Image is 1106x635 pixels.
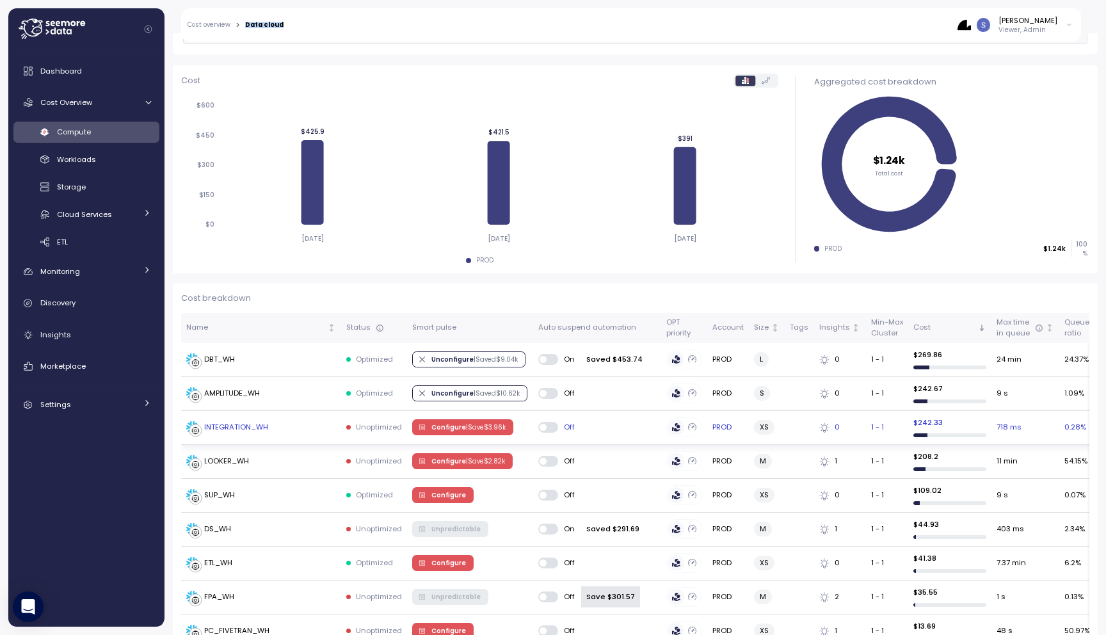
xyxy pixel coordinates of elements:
[13,177,159,198] a: Storage
[674,234,696,243] tspan: [DATE]
[431,556,466,570] span: Configure
[474,355,518,364] p: | Saved $ 9.04k
[707,411,749,445] td: PROD
[760,556,769,570] span: XS
[819,322,850,334] div: Insights
[908,313,991,343] th: CostSorted descending
[488,129,509,137] tspan: $421.5
[913,621,986,631] p: $ 13.69
[913,485,986,495] p: $ 109.02
[186,322,325,334] div: Name
[57,209,112,220] span: Cloud Services
[356,456,402,466] p: Unoptimized
[913,322,975,334] div: Cost
[1064,456,1087,467] span: 54.15 %
[866,411,908,445] td: 1 - 1
[204,490,235,501] div: SUP_WH
[977,18,990,31] img: ACg8ocLCy7HMj59gwelRyEldAl2GQfy23E10ipDNf0SDYCnD3y85RA=s96-c
[300,127,324,136] tspan: $425.9
[866,513,908,547] td: 1 - 1
[412,322,527,334] div: Smart pulse
[40,298,76,308] span: Discovery
[913,553,986,563] p: $ 41.38
[866,343,908,377] td: 1 - 1
[760,454,766,468] span: M
[466,457,505,466] p: | Save $ 2.82k
[760,421,769,434] span: XS
[356,490,393,500] p: Optimized
[760,353,763,366] span: L
[204,422,268,433] div: INTEGRATION_WH
[412,453,513,469] button: Configure |Save$2.82k
[204,354,235,366] div: DBT_WH
[181,313,341,343] th: NameNot sorted
[181,74,200,87] p: Cost
[958,18,971,31] img: 68b85438e78823e8cb7db339.PNG
[707,343,749,377] td: PROD
[558,524,575,534] span: On
[997,490,1008,501] span: 9 s
[13,392,159,418] a: Settings
[196,131,214,140] tspan: $450
[13,231,159,252] a: ETL
[749,313,785,343] th: SizeNot sorted
[431,590,481,604] span: Unpredictable
[476,256,493,265] div: PROD
[707,377,749,411] td: PROD
[814,76,1087,88] div: Aggregated cost breakdown
[13,122,159,143] a: Compute
[412,385,527,401] button: Unconfigure |Saved$10.62k
[707,513,749,547] td: PROD
[431,386,520,400] span: Unconfigure
[913,350,986,360] p: $ 269.86
[819,490,861,501] div: 0
[851,323,860,332] div: Not sorted
[1064,490,1086,501] span: 0.07 %
[412,521,488,536] button: Unpredictable
[431,352,518,366] span: Unconfigure
[13,90,159,115] a: Cost Overview
[866,547,908,581] td: 1 - 1
[558,456,575,466] span: Off
[998,26,1057,35] p: Viewer, Admin
[356,558,393,568] p: Optimized
[707,581,749,615] td: PROD
[760,590,766,604] span: M
[997,317,1043,339] div: Max time in queue
[997,422,1022,433] span: 718 ms
[707,547,749,581] td: PROD
[824,245,842,253] div: PROD
[356,524,402,534] p: Unoptimized
[466,423,506,432] p: | Save $ 3.96k
[356,591,402,602] p: Unoptimized
[991,313,1059,343] th: Max timein queueNot sorted
[913,519,986,529] p: $ 44.93
[558,591,575,602] span: Off
[913,451,986,462] p: $ 208.2
[819,456,861,467] div: 1
[204,591,234,603] div: FPA_WH
[57,182,86,192] span: Storage
[196,102,214,110] tspan: $600
[581,586,640,608] div: Save $301.57
[1064,422,1086,433] span: 0.28 %
[558,490,575,500] span: Off
[13,204,159,225] a: Cloud Services
[760,387,764,400] span: S
[57,154,96,165] span: Workloads
[558,354,575,364] span: On
[431,420,506,434] span: Configure
[677,134,692,143] tspan: $391
[356,388,393,398] p: Optimized
[412,487,474,502] button: Configure
[13,591,44,622] div: Open Intercom Messenger
[581,518,645,540] div: Saved $291.69
[13,58,159,84] a: Dashboard
[204,524,231,535] div: DS_WH
[866,445,908,479] td: 1 - 1
[707,445,749,479] td: PROD
[13,149,159,170] a: Workloads
[707,479,749,513] td: PROD
[204,558,232,569] div: ETL_WH
[538,322,656,334] div: Auto suspend automation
